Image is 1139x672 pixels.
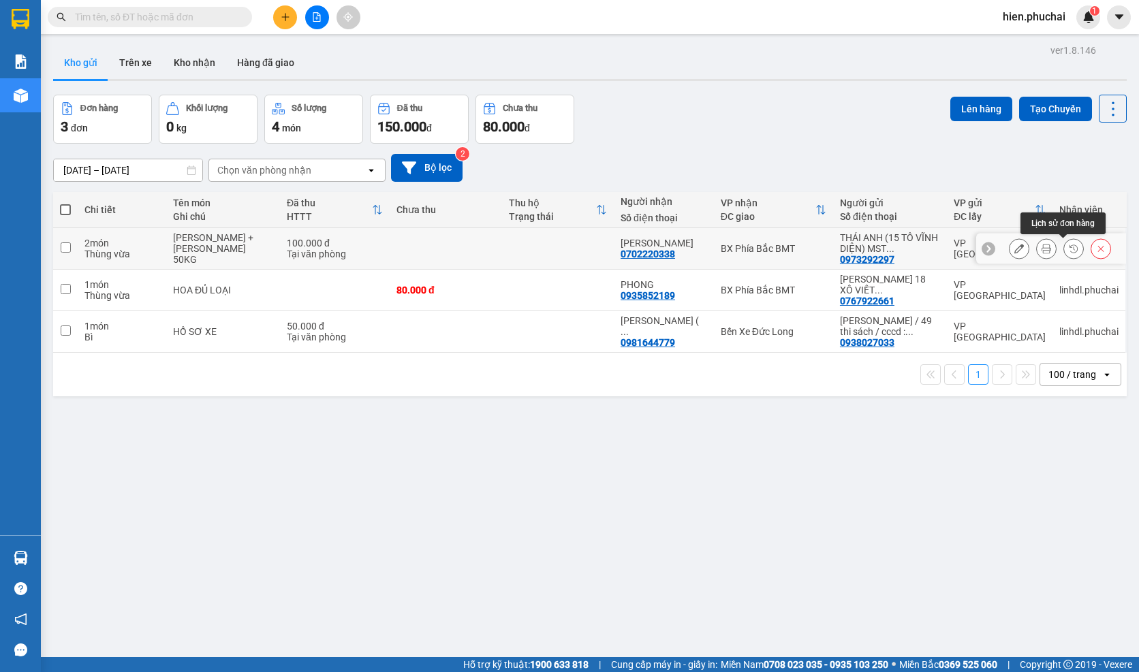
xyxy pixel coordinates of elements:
span: notification [14,613,27,626]
div: Bến Xe Đức Long [721,326,826,337]
strong: 1900 633 818 [530,659,589,670]
div: CHU HIỆP [621,238,707,249]
sup: 1 [1090,6,1099,16]
div: THÁI ANH (15 TÔ VĨNH DIỆN) MST (5801400626) [840,232,940,254]
span: ... [886,243,894,254]
div: 0767922661 [840,295,894,306]
span: plus [281,12,290,22]
div: 0935852189 [621,290,675,301]
img: warehouse-icon [14,551,28,565]
span: Cung cấp máy in - giấy in: [611,657,717,672]
svg: open [366,165,377,176]
button: Kho nhận [163,46,226,79]
button: Lên hàng [950,97,1012,121]
div: HỒNG CHÍN + HỒNG GIÒN [173,232,273,254]
div: Lịch sử đơn hàng [1020,212,1106,234]
span: món [282,123,301,133]
button: file-add [305,5,329,29]
div: linhdl.phuchai [1059,326,1119,337]
button: aim [337,5,360,29]
div: 80.000 đ [396,285,495,295]
div: Người gửi [840,197,940,208]
div: Chưa thu [396,204,495,215]
span: 4 [272,118,279,135]
span: 80.000 [483,118,525,135]
div: HTTT [287,211,372,222]
img: logo-vxr [12,9,29,29]
div: Thùng vừa [84,249,159,259]
span: 150.000 [377,118,426,135]
span: | [599,657,601,672]
span: aim [343,12,353,22]
svg: open [1102,369,1112,380]
div: HỒ SƠ XE [173,326,273,337]
span: đ [426,123,432,133]
div: 50.000 đ [287,321,383,332]
span: Hỗ trợ kỹ thuật: [463,657,589,672]
span: đơn [71,123,88,133]
button: Bộ lọc [391,154,463,182]
div: Bì [84,332,159,342]
img: icon-new-feature [1082,11,1095,23]
span: ... [905,326,914,337]
div: BX Phía Bắc BMT [721,243,826,254]
div: Trần Thị Tiểu Mi (Lê Duẩn)CCCD: 064300010409 [621,315,707,337]
span: 3 [61,118,68,135]
strong: 0708 023 035 - 0935 103 250 [764,659,888,670]
button: Số lượng4món [264,95,363,144]
th: Toggle SortBy [947,192,1052,228]
span: đ [525,123,530,133]
div: Đơn hàng [80,103,118,113]
button: Tạo Chuyến [1019,97,1092,121]
div: 1 món [84,279,159,290]
button: plus [273,5,297,29]
div: ĐC giao [721,211,815,222]
div: Sửa đơn hàng [1009,238,1029,259]
span: Miền Nam [721,657,888,672]
span: ... [875,285,883,295]
div: ĐC lấy [954,211,1035,222]
img: warehouse-icon [14,89,28,103]
div: Khối lượng [186,103,228,113]
span: kg [176,123,187,133]
div: Trạng thái [509,211,597,222]
div: ver 1.8.146 [1050,43,1096,58]
img: solution-icon [14,54,28,69]
div: 0938027033 [840,337,894,348]
div: PHONG [621,279,707,290]
div: Đã thu [397,103,422,113]
strong: 0369 525 060 [939,659,997,670]
div: VP [GEOGRAPHIC_DATA] [954,321,1046,342]
span: question-circle [14,582,27,595]
span: caret-down [1113,11,1125,23]
div: HOA ĐỦ LOẠI [173,285,273,295]
div: 0973292297 [840,254,894,265]
div: 1 món [84,321,159,332]
button: Hàng đã giao [226,46,305,79]
button: Chưa thu80.000đ [475,95,574,144]
span: search [57,12,66,22]
input: Tìm tên, số ĐT hoặc mã đơn [75,10,236,25]
span: 1 [1092,6,1097,16]
div: Thu hộ [509,197,597,208]
span: 0 [166,118,174,135]
div: Số điện thoại [840,211,940,222]
div: 100 / trang [1048,368,1096,381]
span: | [1008,657,1010,672]
button: Đơn hàng3đơn [53,95,152,144]
div: BX Phía Bắc BMT [721,285,826,295]
button: 1 [968,364,988,385]
span: hien.phuchai [992,8,1076,25]
div: Ghi chú [173,211,273,222]
div: Tại văn phòng [287,249,383,259]
button: caret-down [1107,5,1131,29]
div: VP [GEOGRAPHIC_DATA] [954,279,1046,301]
div: 0702220338 [621,249,675,259]
th: Toggle SortBy [502,192,614,228]
span: copyright [1063,660,1073,669]
div: VP nhận [721,197,815,208]
div: 0981644779 [621,337,675,348]
input: Select a date range. [54,159,202,181]
button: Đã thu150.000đ [370,95,469,144]
span: file-add [312,12,322,22]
